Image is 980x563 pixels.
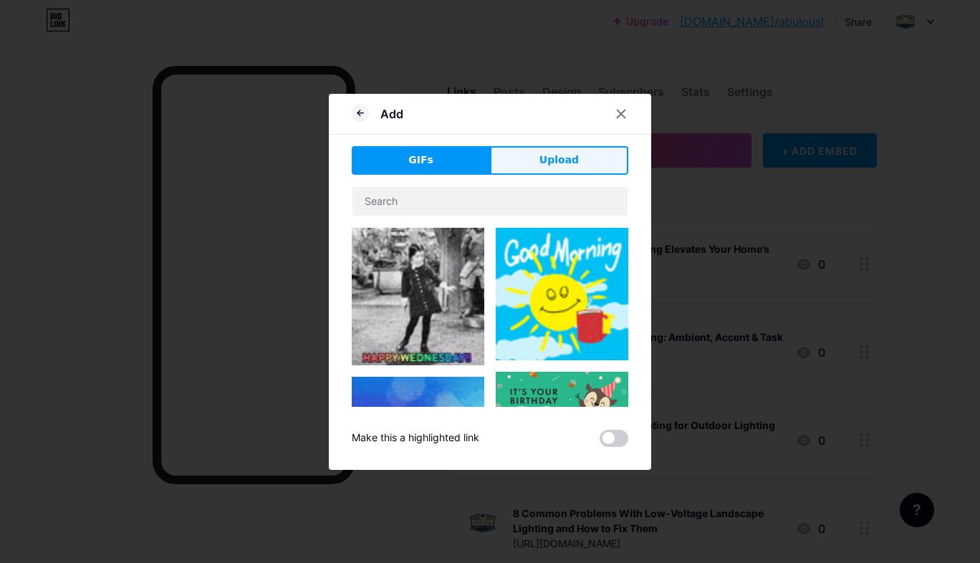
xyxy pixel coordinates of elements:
span: Upload [539,153,579,168]
button: Upload [490,146,628,175]
span: GIFs [408,153,433,168]
button: GIFs [352,146,490,175]
div: Make this a highlighted link [352,430,479,447]
img: Gihpy [352,228,484,366]
div: Add [380,105,403,122]
img: Gihpy [496,372,628,461]
img: Gihpy [496,228,628,360]
img: Gihpy [352,377,484,509]
input: Search [352,187,628,216]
